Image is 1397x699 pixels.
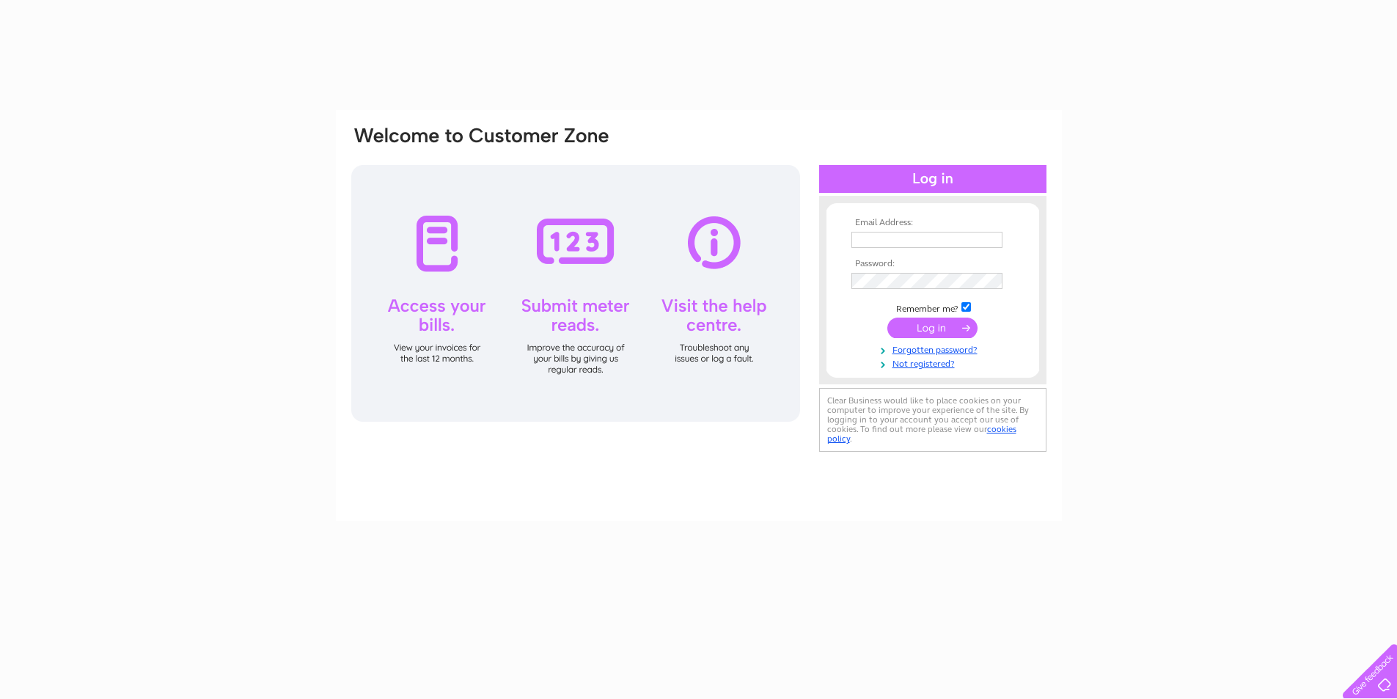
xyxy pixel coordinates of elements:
[827,424,1016,444] a: cookies policy
[851,342,1018,356] a: Forgotten password?
[819,388,1046,452] div: Clear Business would like to place cookies on your computer to improve your experience of the sit...
[851,356,1018,370] a: Not registered?
[887,318,978,338] input: Submit
[848,300,1018,315] td: Remember me?
[848,259,1018,269] th: Password:
[848,218,1018,228] th: Email Address:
